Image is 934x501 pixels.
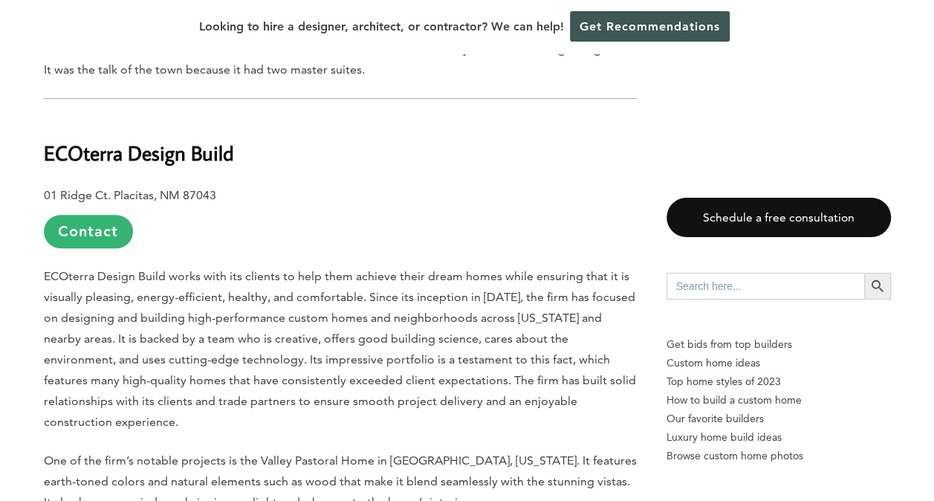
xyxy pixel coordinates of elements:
a: Luxury home build ideas [667,428,891,447]
a: Top home styles of 2023 [667,372,891,391]
a: Schedule a free consultation [667,198,891,237]
svg: Search [869,278,886,294]
p: Get bids from top builders [667,335,891,354]
b: ECOterra Design Build [44,140,234,166]
b: 01 Ridge Ct. Placitas, NM 87043 [44,188,216,202]
span: ECOterra Design Build works with its clients to help them achieve their dream homes while ensurin... [44,269,636,429]
input: Search here... [667,273,864,300]
a: Browse custom home photos [667,447,891,465]
a: Custom home ideas [667,354,891,372]
a: Contact [44,215,133,248]
a: Our favorite builders [667,410,891,428]
a: How to build a custom home [667,391,891,410]
a: Get Recommendations [570,11,730,42]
